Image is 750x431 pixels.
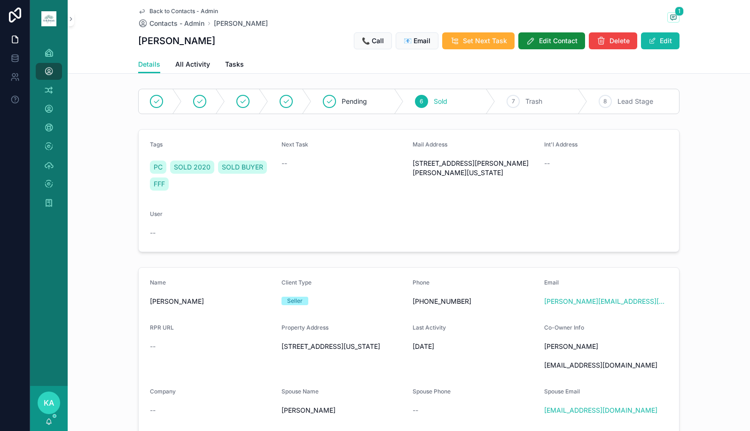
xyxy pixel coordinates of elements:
span: -- [150,228,156,238]
button: Edit Contact [518,32,585,49]
span: Spouse Phone [413,388,451,395]
span: User [150,210,163,217]
span: 8 [603,98,607,105]
span: Pending [342,97,367,106]
span: Int'l Address [544,141,578,148]
span: SOLD BUYER [222,162,263,172]
span: 📧 Email [404,36,430,46]
span: -- [413,406,418,415]
a: PC [150,161,166,174]
button: Edit [641,32,680,49]
span: Contacts - Admin [149,19,204,28]
span: Delete [609,36,630,46]
span: 1 [675,7,684,16]
span: Set Next Task [463,36,507,46]
span: -- [281,159,287,168]
span: [STREET_ADDRESS][PERSON_NAME][PERSON_NAME][US_STATE] [413,159,537,177]
a: Tasks [225,56,244,75]
span: [PERSON_NAME] [281,406,406,415]
span: Phone [413,279,430,286]
span: Name [150,279,166,286]
a: Back to Contacts - Admin [138,8,218,15]
span: Property Address [281,324,328,331]
span: Spouse Email [544,388,580,395]
a: Contacts - Admin [138,19,204,28]
span: Trash [525,97,542,106]
span: SOLD 2020 [174,162,211,172]
button: Set Next Task [442,32,515,49]
span: Tasks [225,60,244,69]
button: Delete [589,32,637,49]
span: [PHONE_NUMBER] [413,297,537,306]
span: All Activity [175,60,210,69]
span: PC [154,162,163,172]
span: 7 [512,98,515,105]
span: -- [150,342,156,351]
span: -- [150,406,156,415]
span: Last Activity [413,324,446,331]
span: Tags [150,141,163,148]
a: [PERSON_NAME] [214,19,268,28]
span: Lead Stage [617,97,653,106]
div: scrollable content [30,38,68,223]
button: 📞 Call [354,32,392,49]
img: App logo [41,11,56,26]
span: Sold [434,97,447,106]
span: Back to Contacts - Admin [149,8,218,15]
span: [DATE] [413,342,537,351]
span: Company [150,388,176,395]
a: All Activity [175,56,210,75]
div: Seller [287,297,303,305]
span: Email [544,279,559,286]
span: [PERSON_NAME] [EMAIL_ADDRESS][DOMAIN_NAME] [544,342,668,370]
span: Client Type [281,279,312,286]
span: FFF [154,179,165,189]
span: KA [44,397,54,408]
span: 📞 Call [362,36,384,46]
button: 📧 Email [396,32,438,49]
span: 6 [420,98,423,105]
span: [STREET_ADDRESS][US_STATE] [281,342,406,351]
span: Details [138,60,160,69]
h1: [PERSON_NAME] [138,34,215,47]
span: RPR URL [150,324,174,331]
a: [EMAIL_ADDRESS][DOMAIN_NAME] [544,406,657,415]
span: Next Task [281,141,308,148]
a: SOLD 2020 [170,161,214,174]
span: Co-Owner Info [544,324,584,331]
button: 1 [667,12,680,24]
span: [PERSON_NAME] [150,297,274,306]
a: FFF [150,177,169,191]
a: Details [138,56,160,74]
span: Spouse Name [281,388,319,395]
a: [PERSON_NAME][EMAIL_ADDRESS][DOMAIN_NAME] [544,297,668,306]
span: -- [544,159,550,168]
a: SOLD BUYER [218,161,267,174]
span: Edit Contact [539,36,578,46]
span: Mail Address [413,141,447,148]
